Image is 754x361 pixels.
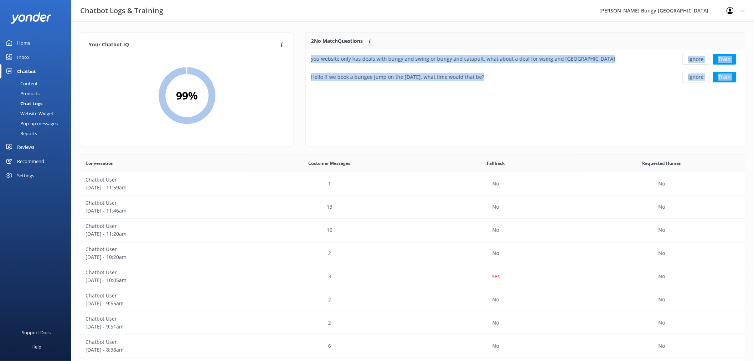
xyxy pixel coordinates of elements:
div: grid [306,50,745,86]
h2: 99 % [176,87,198,104]
div: Products [4,88,40,98]
p: [DATE] - 11:59am [86,184,241,192]
div: Pop-up messages [4,118,58,128]
p: Chatbot User [86,315,241,323]
p: 2 [328,319,331,327]
div: Help [31,340,41,354]
p: No [659,203,665,211]
div: row [80,195,745,219]
p: Chatbot User [86,269,241,276]
div: Website Widget [4,108,53,118]
p: [DATE] - 10:20am [86,253,241,261]
p: 16 [327,226,332,234]
p: 13 [327,203,332,211]
div: Reviews [17,140,34,154]
a: Content [4,78,71,88]
p: [DATE] - 8:38am [86,346,241,354]
p: No [492,203,499,211]
p: [DATE] - 9:55am [86,300,241,307]
a: Products [4,88,71,98]
p: 2 [328,249,331,257]
div: row [80,172,745,195]
div: Recommend [17,154,44,168]
p: [DATE] - 9:51am [86,323,241,331]
div: row [80,265,745,288]
div: row [80,242,745,265]
button: Ignore [683,72,709,82]
img: yonder-white-logo.png [11,12,52,24]
div: Support Docs [22,325,51,340]
a: Reports [4,128,71,138]
p: [DATE] - 11:20am [86,230,241,238]
div: row [306,68,745,86]
div: Chatbot [17,64,36,78]
div: row [80,311,745,335]
button: Ignore [683,54,709,65]
p: Chatbot User [86,199,241,207]
h3: Chatbot Logs & Training [80,5,163,16]
p: No [492,296,499,304]
p: Chatbot User [86,292,241,300]
p: 3 [328,273,331,280]
p: No [659,249,665,257]
div: row [80,335,745,358]
p: No [659,226,665,234]
div: Reports [4,128,37,138]
p: No [492,180,499,188]
p: 2 [328,296,331,304]
span: Customer Messages [309,160,351,167]
p: Chatbot User [86,245,241,253]
span: Requested Human [642,160,682,167]
a: Website Widget [4,108,71,118]
p: 6 [328,342,331,350]
p: No [659,273,665,280]
button: Train [713,54,736,65]
p: No [659,319,665,327]
div: row [80,219,745,242]
p: Chatbot User [86,338,241,346]
p: Chatbot User [86,222,241,230]
p: Chatbot User [86,176,241,184]
div: Content [4,78,38,88]
h4: Your Chatbot IQ [89,41,278,49]
p: [DATE] - 10:05am [86,276,241,284]
div: row [80,288,745,311]
p: No [659,342,665,350]
p: No [659,296,665,304]
p: Yes [492,273,500,280]
p: 2 No Match Questions [311,37,363,45]
p: No [492,226,499,234]
div: Inbox [17,50,30,64]
button: Train [713,72,736,82]
div: you website only has deals with bungy and swing or bungy and catapult. what about a deal for wsin... [311,55,615,63]
div: Hello if we book a bungee jump on the [DATE], what time would that be? [311,73,484,81]
div: Settings [17,168,34,183]
p: No [492,319,499,327]
p: No [659,180,665,188]
span: Conversation [86,160,114,167]
p: No [492,249,499,257]
div: row [306,50,745,68]
a: Chat Logs [4,98,71,108]
p: No [492,342,499,350]
span: Fallback [487,160,505,167]
div: Chat Logs [4,98,42,108]
a: Pop-up messages [4,118,71,128]
p: [DATE] - 11:46am [86,207,241,215]
p: 1 [328,180,331,188]
div: Home [17,36,30,50]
